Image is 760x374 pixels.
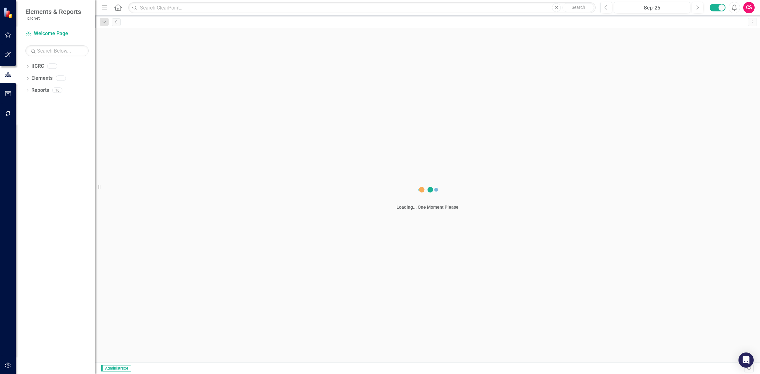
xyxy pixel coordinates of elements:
button: Search [562,3,594,12]
img: ClearPoint Strategy [3,7,14,18]
input: Search ClearPoint... [128,2,596,13]
button: CS [743,2,755,13]
small: Iicrcnet [25,16,81,21]
div: Sep-25 [616,4,688,12]
a: Reports [31,87,49,94]
div: 16 [52,87,62,93]
a: Elements [31,75,53,82]
a: IICRC [31,63,44,70]
span: Search [572,5,585,10]
div: Open Intercom Messenger [738,352,754,368]
a: Welcome Page [25,30,89,37]
span: Administrator [101,365,131,371]
div: Loading... One Moment Please [396,204,459,210]
input: Search Below... [25,45,89,56]
span: Elements & Reports [25,8,81,16]
button: Sep-25 [614,2,690,13]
